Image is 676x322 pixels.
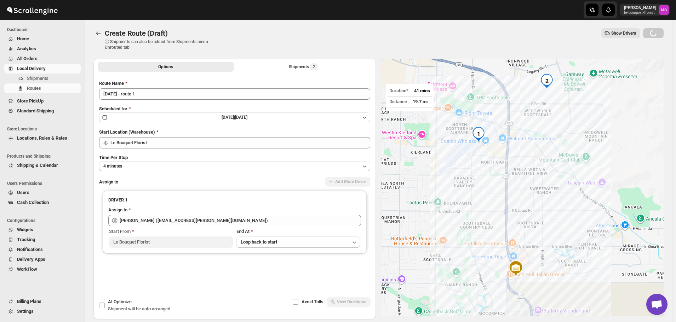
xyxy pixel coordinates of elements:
[99,106,127,111] span: Scheduled for
[17,190,29,195] span: Users
[222,115,235,120] span: [DATE] |
[302,299,323,304] span: Avoid Tolls
[4,160,81,170] button: Shipping & Calendar
[99,155,128,160] span: Time Per Stop
[99,179,118,185] span: Assign to
[389,99,407,104] span: Distance
[99,112,370,122] button: [DATE]|[DATE]
[646,294,668,315] div: Open chat
[661,8,667,12] text: MG
[241,239,277,245] span: Loop back to start
[414,88,430,93] span: 41 mins
[4,74,81,83] button: Shipments
[4,54,81,64] button: All Orders
[17,200,49,205] span: Cash Collection
[313,64,315,70] span: 2
[27,86,41,91] span: Routes
[99,81,124,86] span: Route Name
[4,245,81,254] button: Notifications
[4,225,81,235] button: Widgets
[109,229,131,234] span: Start From
[413,99,428,104] span: 19.7 mi
[17,299,41,304] span: Billing Plans
[4,297,81,306] button: Billing Plans
[7,126,81,132] span: Store Locations
[93,74,376,297] div: All Route Options
[108,299,132,304] span: AI Optimize
[105,39,216,50] p: ⓘ Shipments can also be added from Shipments menu Unrouted tab
[236,236,360,248] button: Loop back to start
[17,237,35,242] span: Tracking
[7,181,81,186] span: Users Permissions
[6,1,59,19] img: ScrollEngine
[99,88,370,100] input: Eg: Bengaluru Route
[108,206,127,213] div: Assign to
[17,56,38,61] span: All Orders
[17,163,58,168] span: Shipping & Calendar
[99,161,370,171] button: 4 minutes
[103,163,122,169] span: 4 minutes
[4,83,81,93] button: Routes
[4,133,81,143] button: Locations, Rules & Rates
[99,129,155,135] span: Start Location (Warehouse)
[98,62,234,72] button: All Route Options
[17,309,34,314] span: Settings
[624,5,656,11] p: [PERSON_NAME]
[601,28,640,38] button: Show Drivers
[17,227,33,232] span: Widgets
[7,27,81,33] span: Dashboard
[158,64,173,70] span: Options
[17,247,43,252] span: Notifications
[27,76,48,81] span: Shipments
[4,235,81,245] button: Tracking
[4,198,81,207] button: Cash Collection
[4,306,81,316] button: Settings
[289,63,318,70] div: Shipments
[108,306,170,311] span: Shipment will be auto arranged
[93,28,103,38] button: Routes
[17,267,37,272] span: WorkFlow
[4,264,81,274] button: WorkFlow
[236,228,360,235] div: End At
[624,11,656,15] p: le-bouquet-florist
[120,215,361,226] input: Search assignee
[620,4,670,16] button: User menu
[7,153,81,159] span: Products and Shipping
[389,88,408,93] span: Duration*
[17,257,45,262] span: Delivery Apps
[17,98,44,104] span: Store PickUp
[4,188,81,198] button: Users
[17,36,29,41] span: Home
[17,108,54,113] span: Standard Shipping
[108,197,361,204] h3: DRIVER 1
[17,66,46,71] span: Local Delivery
[611,30,636,36] span: Show Drivers
[4,34,81,44] button: Home
[235,115,247,120] span: [DATE]
[7,218,81,223] span: Configurations
[17,135,67,141] span: Locations, Rules & Rates
[4,44,81,54] button: Analytics
[110,137,370,148] input: Search location
[17,46,36,51] span: Analytics
[235,62,372,72] button: Selected Shipments
[4,254,81,264] button: Delivery Apps
[105,29,168,37] span: Create Route (Draft)
[471,127,486,141] div: 1
[540,74,554,88] div: 2
[659,5,669,15] span: Melody Gluth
